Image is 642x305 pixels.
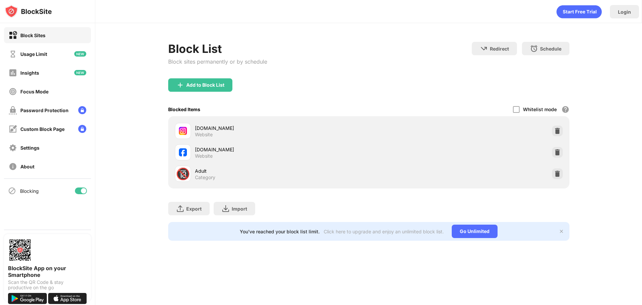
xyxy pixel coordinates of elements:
[8,187,16,195] img: blocking-icon.svg
[179,148,187,156] img: favicons
[490,46,509,52] div: Redirect
[8,238,32,262] img: options-page-qr-code.png
[48,293,87,304] img: download-on-the-app-store.svg
[195,146,369,153] div: [DOMAIN_NAME]
[20,164,34,169] div: About
[179,127,187,135] img: favicons
[8,265,87,278] div: BlockSite App on your Smartphone
[20,89,48,94] div: Focus Mode
[8,293,47,304] img: get-it-on-google-play.svg
[20,188,39,194] div: Blocking
[195,132,213,138] div: Website
[20,51,47,57] div: Usage Limit
[186,82,224,88] div: Add to Block List
[540,46,561,52] div: Schedule
[9,87,17,96] img: focus-off.svg
[176,167,190,181] div: 🔞
[20,32,45,38] div: Block Sites
[523,106,557,112] div: Whitelist mode
[556,5,602,18] div: animation
[168,58,267,65] div: Block sites permanently or by schedule
[240,229,320,234] div: You’ve reached your block list limit.
[74,70,86,75] img: new-icon.svg
[9,106,17,115] img: password-protection-off.svg
[195,153,213,159] div: Website
[195,167,369,174] div: Adult
[20,107,69,113] div: Password Protection
[9,125,17,133] img: customize-block-page-off.svg
[20,70,39,76] div: Insights
[8,280,87,290] div: Scan the QR Code & stay productive on the go
[20,145,39,151] div: Settings
[324,229,444,234] div: Click here to upgrade and enjoy an unlimited block list.
[20,126,65,132] div: Custom Block Page
[168,106,200,112] div: Blocked Items
[232,206,247,212] div: Import
[9,69,17,77] img: insights-off.svg
[78,125,86,133] img: lock-menu.svg
[195,125,369,132] div: [DOMAIN_NAME]
[618,9,631,15] div: Login
[186,206,202,212] div: Export
[9,162,17,171] img: about-off.svg
[559,229,564,234] img: x-button.svg
[5,5,52,18] img: logo-blocksite.svg
[9,31,17,40] img: block-on.svg
[9,50,17,58] img: time-usage-off.svg
[9,144,17,152] img: settings-off.svg
[78,106,86,114] img: lock-menu.svg
[452,225,498,238] div: Go Unlimited
[195,174,215,180] div: Category
[74,51,86,57] img: new-icon.svg
[168,42,267,56] div: Block List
